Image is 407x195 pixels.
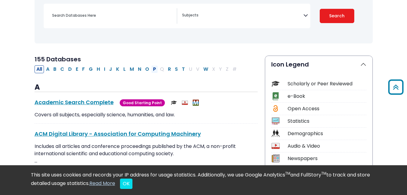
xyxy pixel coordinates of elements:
img: Audio & Video [182,100,188,106]
span: 155 Databases [35,55,81,63]
div: Open Access [288,105,366,112]
img: Icon e-Book [272,92,280,100]
sup: TM [321,171,326,176]
button: Filter Results O [143,65,151,73]
button: Filter Results H [95,65,102,73]
button: Submit for Search Results [320,9,354,23]
a: Academic Search Complete [35,98,114,106]
div: Audio & Video [288,142,366,150]
button: Filter Results B [52,65,58,73]
h3: A [35,83,258,92]
button: Filter Results L [122,65,128,73]
button: Filter Results K [114,65,121,73]
button: Filter Results C [58,65,66,73]
div: Statistics [288,118,366,125]
button: Filter Results W [202,65,210,73]
p: Includes all articles and conference proceedings published by the ACM, a non-profit international... [35,143,258,165]
span: Good Starting Point [120,99,165,106]
div: Newspapers [288,155,366,162]
button: Filter Results M [128,65,136,73]
button: Filter Results P [151,65,158,73]
img: Scholarly or Peer Reviewed [171,100,177,106]
button: Filter Results E [74,65,80,73]
button: All [35,65,44,73]
a: ACM Digital Library - Association for Computing Machinery [35,130,201,138]
button: Filter Results G [87,65,95,73]
div: This site uses cookies and records your IP address for usage statistics. Additionally, we use Goo... [31,171,376,189]
button: Filter Results D [66,65,74,73]
textarea: Search [182,13,303,18]
button: Filter Results A [44,65,51,73]
div: Scholarly or Peer Reviewed [288,80,366,87]
sup: TM [285,171,290,176]
div: Alpha-list to filter by first letter of database name [35,65,239,72]
button: Filter Results S [173,65,180,73]
div: Demographics [288,130,366,137]
img: MeL (Michigan electronic Library) [193,100,199,106]
img: Icon Statistics [272,117,280,125]
img: Icon Audio & Video [272,142,280,150]
button: Close [120,179,132,189]
img: Icon Open Access [272,104,279,113]
input: Search database by title or keyword [48,11,177,20]
img: Icon Newspapers [272,154,280,162]
a: Read More [89,180,115,187]
img: Icon Scholarly or Peer Reviewed [272,80,280,88]
button: Filter Results N [136,65,143,73]
div: e-Book [288,93,366,100]
a: Back to Top [386,82,405,92]
button: Filter Results T [180,65,187,73]
button: Filter Results I [102,65,107,73]
button: Icon Legend [265,56,372,73]
button: Filter Results J [107,65,114,73]
img: Icon Demographics [272,129,280,138]
p: Covers all subjects, especially science, humanities, and law. [35,111,258,118]
button: Filter Results R [166,65,173,73]
button: Filter Results F [80,65,87,73]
